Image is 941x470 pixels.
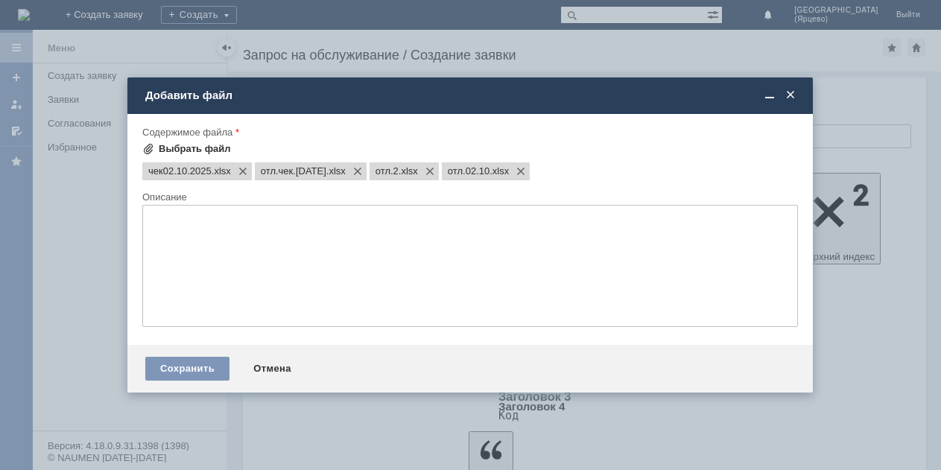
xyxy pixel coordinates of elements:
span: чек02.10.2025.xlsx [148,165,212,177]
span: Свернуть (Ctrl + M) [762,89,777,102]
div: Добавить файл [145,89,798,102]
span: отл.2.xlsx [399,165,418,177]
span: отл.02.10.xlsx [448,165,489,177]
div: Описание [142,192,795,202]
span: Закрыть [783,89,798,102]
span: отл.чек.02.10.2025.xlsx [326,165,346,177]
span: чек02.10.2025.xlsx [212,165,231,177]
span: отл.2.xlsx [376,165,399,177]
div: Содержимое файла [142,127,795,137]
span: отл.чек.02.10.2025.xlsx [261,165,326,177]
span: отл.02.10.xlsx [489,165,509,177]
div: Выбрать файл [159,143,231,155]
